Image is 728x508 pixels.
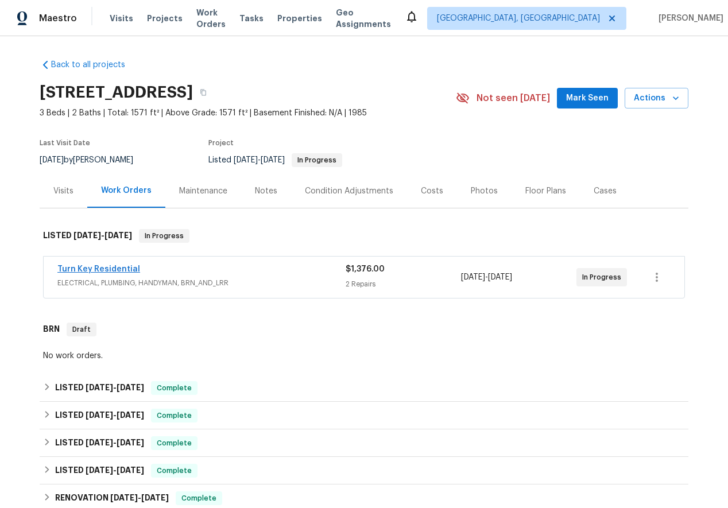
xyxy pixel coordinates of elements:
span: [DATE] [86,383,113,391]
span: Tasks [239,14,264,22]
span: [DATE] [104,231,132,239]
span: Projects [147,13,183,24]
span: Actions [634,91,679,106]
span: [DATE] [117,439,144,447]
span: Complete [152,437,196,449]
div: LISTED [DATE]-[DATE]Complete [40,402,688,429]
div: Visits [53,185,73,197]
div: Maintenance [179,185,227,197]
span: [DATE] [117,466,144,474]
span: Last Visit Date [40,139,90,146]
span: 3 Beds | 2 Baths | Total: 1571 ft² | Above Grade: 1571 ft² | Basement Finished: N/A | 1985 [40,107,456,119]
span: Listed [208,156,342,164]
span: - [110,494,169,502]
div: LISTED [DATE]-[DATE]Complete [40,457,688,484]
h6: RENOVATION [55,491,169,505]
h6: LISTED [55,409,144,422]
div: 2 Repairs [346,278,461,290]
button: Actions [625,88,688,109]
div: Costs [421,185,443,197]
button: Mark Seen [557,88,618,109]
div: LISTED [DATE]-[DATE]In Progress [40,218,688,254]
div: LISTED [DATE]-[DATE]Complete [40,429,688,457]
div: Cases [594,185,617,197]
div: Photos [471,185,498,197]
div: LISTED [DATE]-[DATE]Complete [40,374,688,402]
span: ELECTRICAL, PLUMBING, HANDYMAN, BRN_AND_LRR [57,277,346,289]
span: [DATE] [234,156,258,164]
span: - [86,411,144,419]
span: Maestro [39,13,77,24]
h6: LISTED [43,229,132,243]
div: Condition Adjustments [305,185,393,197]
div: No work orders. [43,350,685,362]
h6: BRN [43,323,60,336]
span: [DATE] [86,466,113,474]
span: Project [208,139,234,146]
span: Complete [177,493,221,504]
div: Work Orders [101,185,152,196]
span: Visits [110,13,133,24]
span: - [86,439,144,447]
span: - [86,466,144,474]
span: $1,376.00 [346,265,385,273]
span: Work Orders [196,7,226,30]
span: - [234,156,285,164]
h6: LISTED [55,464,144,478]
span: [DATE] [73,231,101,239]
span: Complete [152,410,196,421]
button: Copy Address [193,82,214,103]
span: Properties [277,13,322,24]
span: [DATE] [117,383,144,391]
span: In Progress [582,272,626,283]
span: [GEOGRAPHIC_DATA], [GEOGRAPHIC_DATA] [437,13,600,24]
span: Complete [152,465,196,476]
h6: LISTED [55,381,144,395]
div: by [PERSON_NAME] [40,153,147,167]
span: [DATE] [488,273,512,281]
h6: LISTED [55,436,144,450]
a: Turn Key Residential [57,265,140,273]
span: Draft [68,324,95,335]
span: [DATE] [110,494,138,502]
span: - [73,231,132,239]
div: Floor Plans [525,185,566,197]
span: Not seen [DATE] [477,92,550,104]
span: - [86,383,144,391]
span: [DATE] [261,156,285,164]
h2: [STREET_ADDRESS] [40,87,193,98]
a: Back to all projects [40,59,150,71]
span: [DATE] [86,439,113,447]
span: [PERSON_NAME] [654,13,723,24]
span: Geo Assignments [336,7,391,30]
span: - [461,272,512,283]
div: BRN Draft [40,311,688,348]
span: [DATE] [461,273,485,281]
span: [DATE] [117,411,144,419]
span: In Progress [293,157,341,164]
span: Complete [152,382,196,394]
span: [DATE] [40,156,64,164]
div: Notes [255,185,277,197]
span: Mark Seen [566,91,609,106]
span: [DATE] [141,494,169,502]
span: [DATE] [86,411,113,419]
span: In Progress [140,230,188,242]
